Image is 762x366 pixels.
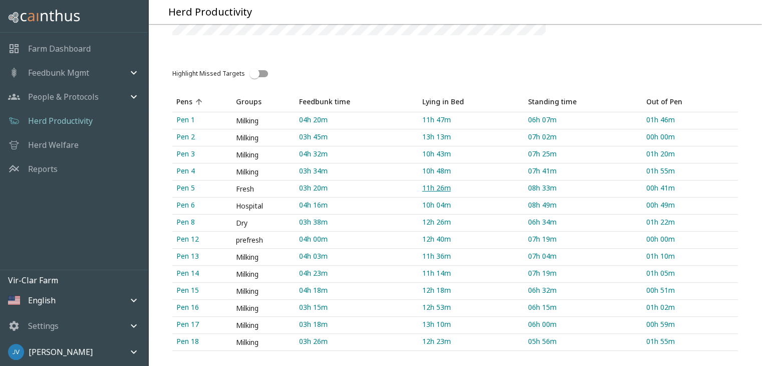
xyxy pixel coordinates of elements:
a: 10h 04m [418,198,524,214]
span: Out of Pen [646,96,695,108]
a: Reports [28,163,58,175]
p: [PERSON_NAME] [29,346,93,358]
a: 06h 15m [524,300,642,316]
a: Pen 6 [172,198,232,214]
a: 00h 51m [642,283,738,299]
a: 01h 55m [642,334,738,350]
a: 08h 49m [524,198,642,214]
a: 07h 41m [524,163,642,180]
p: English [28,294,56,306]
a: 04h 18m [295,283,418,299]
a: 07h 25m [524,146,642,163]
span: Lying in Bed [422,96,477,108]
td: Milking [232,283,295,300]
a: Farm Dashboard [28,43,91,55]
a: 00h 59m [642,317,738,333]
a: 00h 00m [642,129,738,146]
a: 12h 40m [418,232,524,248]
a: 04h 00m [295,232,418,248]
a: 03h 15m [295,300,418,316]
a: 13h 13m [418,129,524,146]
td: Milking [232,146,295,163]
a: 03h 34m [295,163,418,180]
a: Pen 16 [172,300,232,316]
span: Standing time [528,96,590,108]
a: Pen 4 [172,163,232,180]
a: 03h 26m [295,334,418,350]
a: Pen 8 [172,215,232,231]
a: 04h 23m [295,266,418,282]
a: 01h 46m [642,112,738,129]
a: 01h 55m [642,163,738,180]
a: 10h 43m [418,146,524,163]
a: 04h 20m [295,112,418,129]
td: Milking [232,334,295,351]
p: People & Protocols [28,91,99,103]
a: 00h 49m [642,198,738,214]
td: Milking [232,317,295,334]
a: 01h 02m [642,300,738,316]
a: 00h 00m [642,232,738,248]
a: 03h 38m [295,215,418,231]
a: 11h 26m [418,180,524,197]
a: Pen 15 [172,283,232,299]
a: 04h 03m [295,249,418,265]
td: Milking [232,300,295,317]
a: 11h 36m [418,249,524,265]
p: Vir-Clar Farm [8,274,148,286]
td: Milking [232,249,295,266]
a: 01h 20m [642,146,738,163]
td: Milking [232,266,295,283]
a: Pen 18 [172,334,232,350]
h5: Herd Productivity [168,6,252,19]
a: 06h 34m [524,215,642,231]
td: prefresh [232,232,295,249]
td: Hospital [232,198,295,215]
a: Pen 3 [172,146,232,163]
img: f1c59823bd342b332472f8de26407a99 [8,344,24,360]
a: 12h 26m [418,215,524,231]
p: Feedbunk Mgmt [28,67,89,79]
a: Pen 17 [172,317,232,333]
a: 08h 33m [524,180,642,197]
a: 06h 00m [524,317,642,333]
a: 07h 04m [524,249,642,265]
a: 00h 41m [642,180,738,197]
td: Fresh [232,180,295,198]
a: 12h 18m [418,283,524,299]
a: 12h 23m [418,334,524,350]
a: 07h 19m [524,266,642,282]
td: Dry [232,215,295,232]
span: Feedbunk time [299,96,363,108]
a: 03h 45m [295,129,418,146]
a: Pen 5 [172,180,232,197]
td: Milking [232,112,295,129]
span: Pens [176,96,205,108]
a: 13h 10m [418,317,524,333]
a: Pen 1 [172,112,232,129]
a: Herd Productivity [28,115,93,127]
a: Herd Welfare [28,139,79,151]
a: Pen 2 [172,129,232,146]
a: 04h 16m [295,198,418,214]
a: 04h 32m [295,146,418,163]
a: 03h 18m [295,317,418,333]
a: Pen 12 [172,232,232,248]
a: 01h 05m [642,266,738,282]
a: 07h 02m [524,129,642,146]
a: 06h 07m [524,112,642,129]
a: 03h 20m [295,180,418,197]
p: Settings [28,320,59,332]
td: Milking [232,129,295,146]
a: 07h 19m [524,232,642,248]
td: Milking [232,163,295,180]
a: 10h 48m [418,163,524,180]
a: 05h 56m [524,334,642,350]
span: Highlight Missed Targets [172,69,245,78]
a: 12h 53m [418,300,524,316]
a: Pen 13 [172,249,232,265]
